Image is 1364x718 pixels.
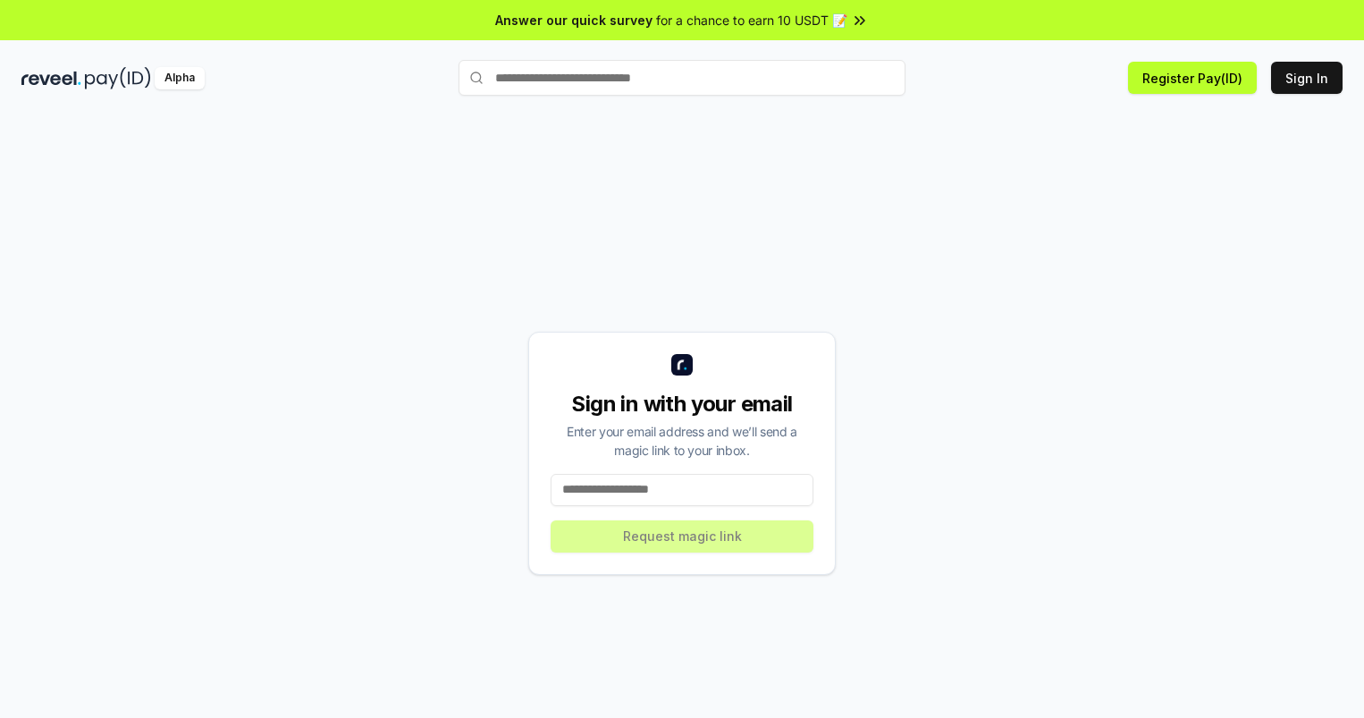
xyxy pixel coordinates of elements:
span: Answer our quick survey [495,11,653,30]
button: Register Pay(ID) [1128,62,1257,94]
img: logo_small [671,354,693,376]
button: Sign In [1271,62,1343,94]
img: reveel_dark [21,67,81,89]
div: Enter your email address and we’ll send a magic link to your inbox. [551,422,813,460]
div: Alpha [155,67,205,89]
div: Sign in with your email [551,390,813,418]
span: for a chance to earn 10 USDT 📝 [656,11,847,30]
img: pay_id [85,67,151,89]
